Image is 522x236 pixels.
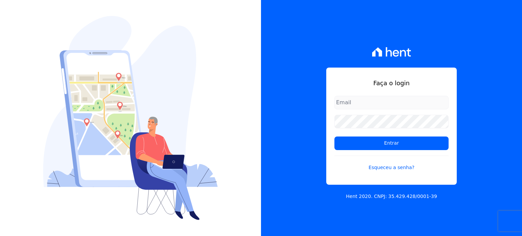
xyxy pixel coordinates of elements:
[346,193,437,200] p: Hent 2020. CNPJ: 35.429.428/0001-39
[334,156,449,171] a: Esqueceu a senha?
[334,96,449,109] input: Email
[43,16,218,220] img: Login
[334,78,449,88] h1: Faça o login
[334,137,449,150] input: Entrar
